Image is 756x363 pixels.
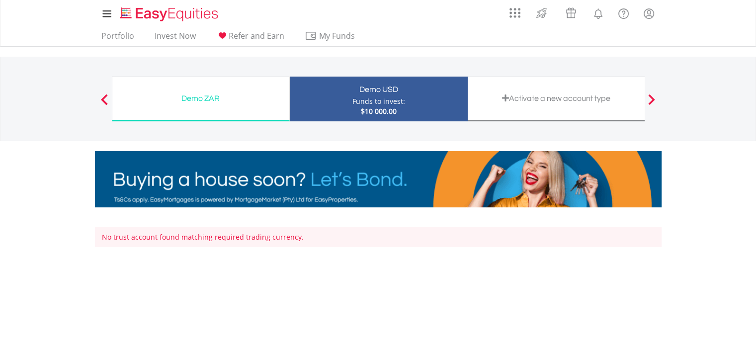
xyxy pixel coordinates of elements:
[229,30,284,41] span: Refer and Earn
[97,31,138,46] a: Portfolio
[296,83,462,96] div: Demo USD
[563,5,579,21] img: vouchers-v2.svg
[305,29,370,42] span: My Funds
[352,96,405,106] div: Funds to invest:
[636,2,662,24] a: My Profile
[361,106,397,116] span: $10 000.00
[116,2,222,22] a: Home page
[151,31,200,46] a: Invest Now
[533,5,550,21] img: thrive-v2.svg
[95,227,662,247] div: No trust account found matching required trading currency.
[474,91,639,105] div: Activate a new account type
[586,2,611,22] a: Notifications
[95,151,662,207] img: EasyMortage Promotion Banner
[509,7,520,18] img: grid-menu-icon.svg
[118,91,283,105] div: Demo ZAR
[611,2,636,22] a: FAQ's and Support
[503,2,527,18] a: AppsGrid
[556,2,586,21] a: Vouchers
[212,31,288,46] a: Refer and Earn
[118,6,222,22] img: EasyEquities_Logo.png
